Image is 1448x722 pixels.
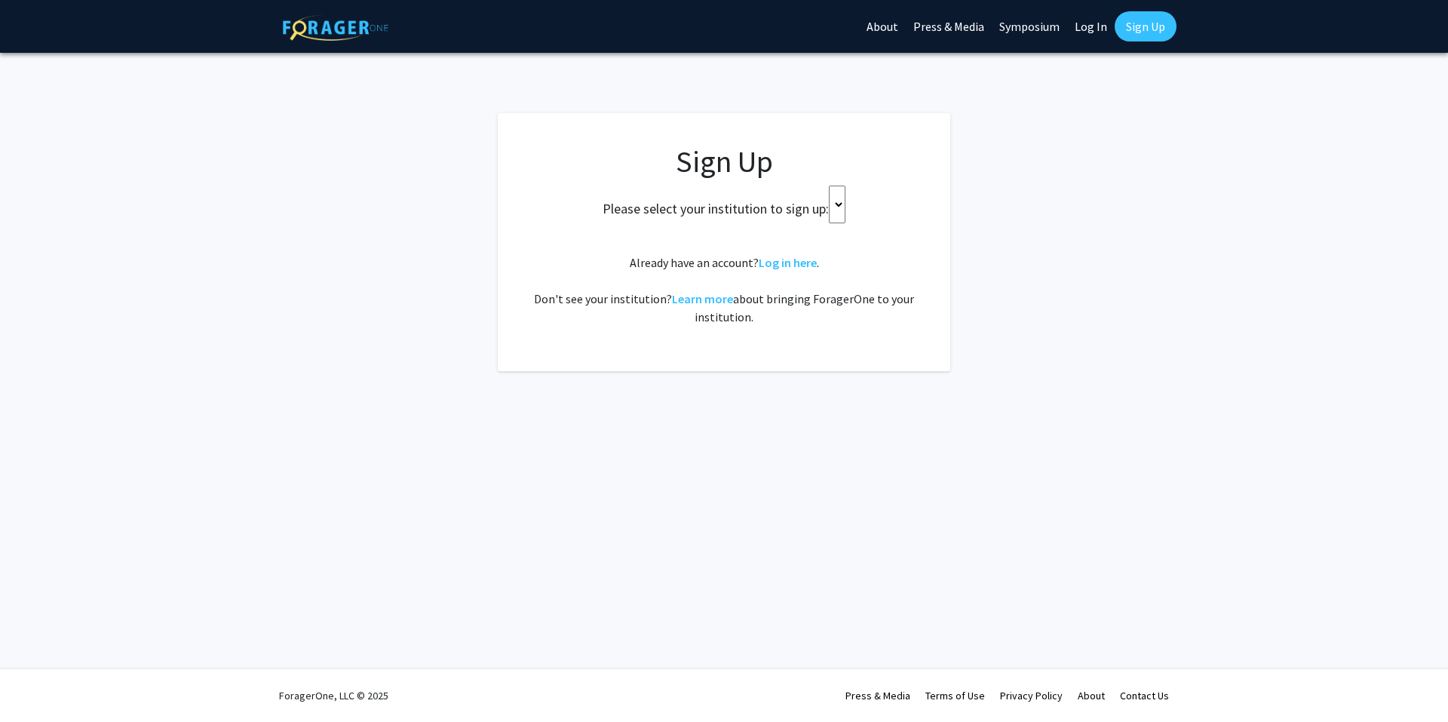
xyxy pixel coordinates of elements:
[528,253,920,326] div: Already have an account? . Don't see your institution? about bringing ForagerOne to your institut...
[925,689,985,702] a: Terms of Use
[845,689,910,702] a: Press & Media
[1078,689,1105,702] a: About
[1120,689,1169,702] a: Contact Us
[1115,11,1176,41] a: Sign Up
[603,201,829,217] h2: Please select your institution to sign up:
[1000,689,1063,702] a: Privacy Policy
[279,669,388,722] div: ForagerOne, LLC © 2025
[759,255,817,270] a: Log in here
[672,291,733,306] a: Learn more about bringing ForagerOne to your institution
[283,14,388,41] img: ForagerOne Logo
[528,143,920,180] h1: Sign Up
